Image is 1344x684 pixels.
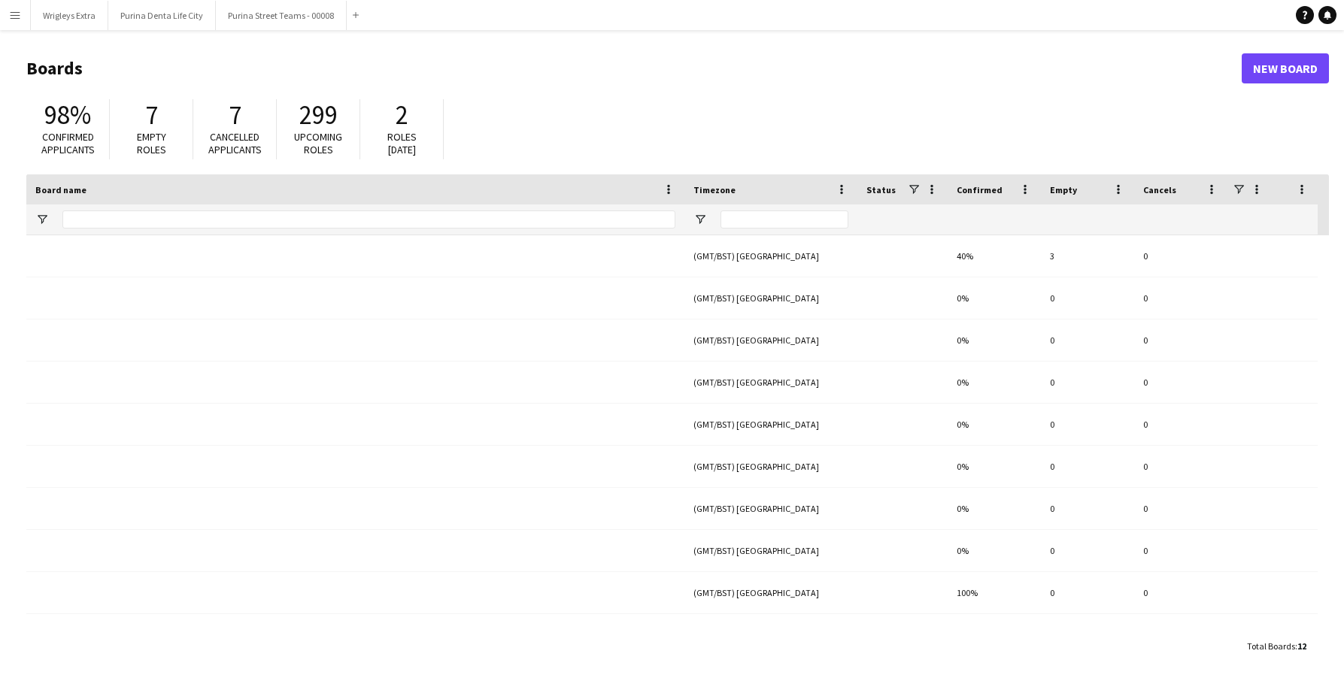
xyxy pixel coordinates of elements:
[684,614,857,655] div: (GMT/BST) [GEOGRAPHIC_DATA]
[1297,640,1306,652] span: 12
[684,235,857,277] div: (GMT/BST) [GEOGRAPHIC_DATA]
[145,98,158,132] span: 7
[1041,235,1134,277] div: 3
[684,446,857,487] div: (GMT/BST) [GEOGRAPHIC_DATA]
[1041,572,1134,613] div: 0
[229,98,241,132] span: 7
[1134,277,1227,319] div: 0
[1041,488,1134,529] div: 0
[1242,53,1329,83] a: New Board
[721,210,848,229] input: Timezone Filter Input
[1050,184,1077,195] span: Empty
[62,210,675,229] input: Board name Filter Input
[294,130,342,156] span: Upcoming roles
[1134,614,1227,655] div: 0
[1041,277,1134,319] div: 0
[26,57,1242,80] h1: Boards
[1134,572,1227,613] div: 0
[1134,319,1227,361] div: 0
[35,213,49,226] button: Open Filter Menu
[137,130,166,156] span: Empty roles
[208,130,262,156] span: Cancelled applicants
[948,277,1041,319] div: 0%
[1041,319,1134,361] div: 0
[948,446,1041,487] div: 0%
[387,130,417,156] span: Roles [DATE]
[1247,631,1306,661] div: :
[957,184,1003,195] span: Confirmed
[866,184,896,195] span: Status
[684,362,857,403] div: (GMT/BST) [GEOGRAPHIC_DATA]
[1041,530,1134,571] div: 0
[684,572,857,613] div: (GMT/BST) [GEOGRAPHIC_DATA]
[35,184,86,195] span: Board name
[396,98,408,132] span: 2
[948,488,1041,529] div: 0%
[948,235,1041,277] div: 40%
[1134,362,1227,403] div: 0
[1134,235,1227,277] div: 0
[1143,184,1176,195] span: Cancels
[1247,640,1295,652] span: Total Boards
[1041,446,1134,487] div: 0
[684,404,857,445] div: (GMT/BST) [GEOGRAPHIC_DATA]
[1041,614,1134,655] div: 0
[1134,530,1227,571] div: 0
[684,277,857,319] div: (GMT/BST) [GEOGRAPHIC_DATA]
[1134,404,1227,445] div: 0
[693,213,707,226] button: Open Filter Menu
[948,530,1041,571] div: 0%
[44,98,91,132] span: 98%
[41,130,95,156] span: Confirmed applicants
[216,1,347,30] button: Purina Street Teams - 00008
[1134,488,1227,529] div: 0
[1041,404,1134,445] div: 0
[31,1,108,30] button: Wrigleys Extra
[948,614,1041,655] div: 0%
[693,184,736,195] span: Timezone
[948,319,1041,361] div: 0%
[684,488,857,529] div: (GMT/BST) [GEOGRAPHIC_DATA]
[948,362,1041,403] div: 0%
[299,98,338,132] span: 299
[108,1,216,30] button: Purina Denta Life City
[684,319,857,361] div: (GMT/BST) [GEOGRAPHIC_DATA]
[1041,362,1134,403] div: 0
[948,404,1041,445] div: 0%
[948,572,1041,613] div: 100%
[684,530,857,571] div: (GMT/BST) [GEOGRAPHIC_DATA]
[1134,446,1227,487] div: 0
